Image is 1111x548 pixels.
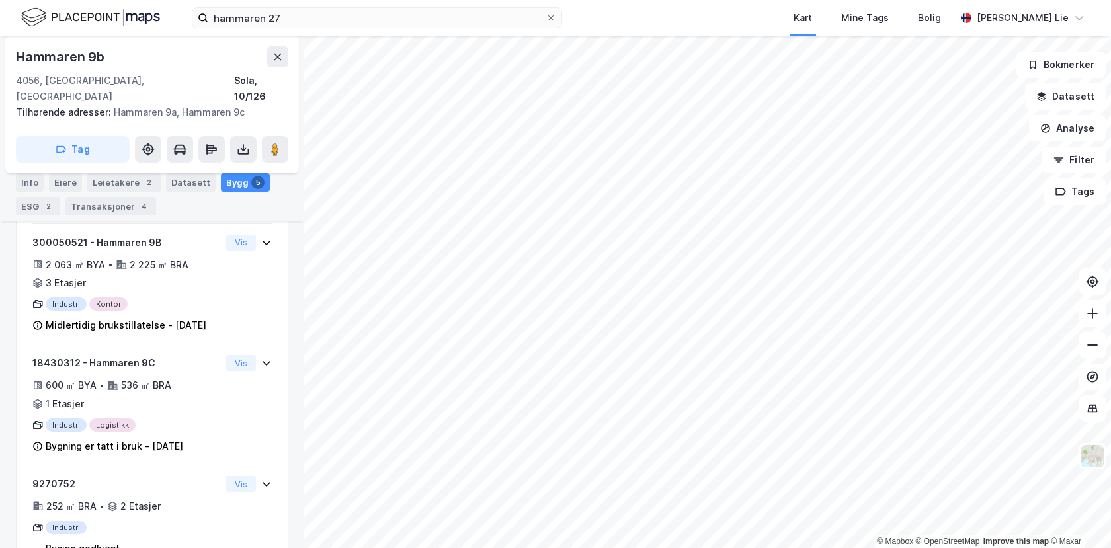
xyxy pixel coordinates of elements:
[21,6,160,29] img: logo.f888ab2527a4732fd821a326f86c7f29.svg
[1042,147,1106,173] button: Filter
[877,537,913,546] a: Mapbox
[46,498,97,514] div: 252 ㎡ BRA
[983,537,1049,546] a: Improve this map
[42,200,55,213] div: 2
[87,173,161,192] div: Leietakere
[16,73,234,104] div: 4056, [GEOGRAPHIC_DATA], [GEOGRAPHIC_DATA]
[99,501,104,512] div: •
[226,235,256,251] button: Vis
[46,275,86,291] div: 3 Etasjer
[32,235,221,251] div: 300050521 - Hammaren 9B
[65,197,156,215] div: Transaksjoner
[99,380,104,391] div: •
[1029,115,1106,141] button: Analyse
[46,396,84,412] div: 1 Etasjer
[234,73,288,104] div: Sola, 10/126
[46,377,97,393] div: 600 ㎡ BYA
[120,498,161,514] div: 2 Etasjer
[16,136,130,163] button: Tag
[142,176,155,189] div: 2
[121,377,171,393] div: 536 ㎡ BRA
[16,106,114,118] span: Tilhørende adresser:
[16,104,278,120] div: Hammaren 9a, Hammaren 9c
[251,176,265,189] div: 5
[1016,52,1106,78] button: Bokmerker
[1025,83,1106,110] button: Datasett
[918,10,941,26] div: Bolig
[138,200,151,213] div: 4
[32,476,221,492] div: 9270752
[221,173,270,192] div: Bygg
[16,46,107,67] div: Hammaren 9b
[16,173,44,192] div: Info
[49,173,82,192] div: Eiere
[46,257,105,273] div: 2 063 ㎡ BYA
[166,173,216,192] div: Datasett
[32,355,221,371] div: 18430312 - Hammaren 9C
[130,257,188,273] div: 2 225 ㎡ BRA
[46,438,183,454] div: Bygning er tatt i bruk - [DATE]
[108,259,113,270] div: •
[16,197,60,215] div: ESG
[1080,444,1105,469] img: Z
[46,317,206,333] div: Midlertidig brukstillatelse - [DATE]
[977,10,1069,26] div: [PERSON_NAME] Lie
[1045,485,1111,548] div: Kontrollprogram for chat
[794,10,812,26] div: Kart
[208,8,546,28] input: Søk på adresse, matrikkel, gårdeiere, leietakere eller personer
[916,537,980,546] a: OpenStreetMap
[226,355,256,371] button: Vis
[1044,178,1106,205] button: Tags
[1045,485,1111,548] iframe: Chat Widget
[841,10,889,26] div: Mine Tags
[226,476,256,492] button: Vis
